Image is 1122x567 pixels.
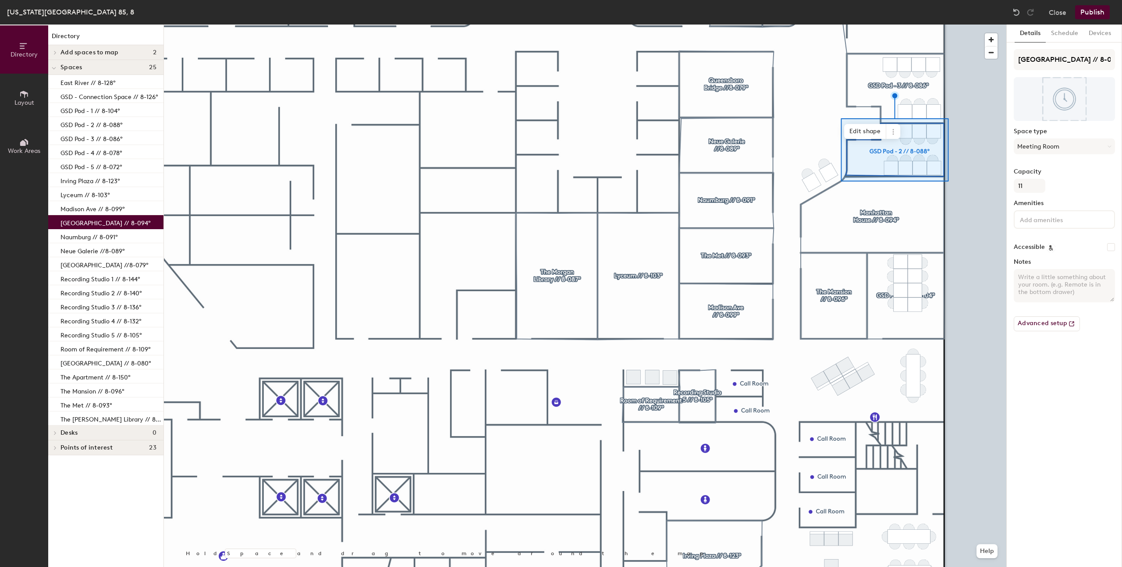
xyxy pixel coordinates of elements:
[60,444,113,451] span: Points of interest
[60,119,123,129] p: GSD Pod - 2 // 8-088°
[60,105,120,115] p: GSD Pod - 1 // 8-104°
[60,49,119,56] span: Add spaces to map
[1014,77,1115,121] img: The space named Manhattan House // 8-094°
[60,287,142,297] p: Recording Studio 2 // 8-140°
[153,429,156,436] span: 0
[60,357,151,367] p: [GEOGRAPHIC_DATA] // 8-080°
[60,259,149,269] p: [GEOGRAPHIC_DATA] //8-079°
[60,301,142,311] p: Recording Studio 3 // 8-136°
[1014,138,1115,154] button: Meeting Room
[60,133,123,143] p: GSD Pod - 3 // 8-086°
[1075,5,1110,19] button: Publish
[60,315,142,325] p: Recording Studio 4 // 8-132°
[976,544,998,558] button: Help
[149,64,156,71] span: 25
[48,32,163,45] h1: Directory
[1014,200,1115,207] label: Amenities
[60,203,125,213] p: Madison Ave // 8-099°
[60,91,158,101] p: GSD - Connection Space // 8-126°
[1014,244,1045,251] label: Accessible
[1018,214,1097,224] input: Add amenities
[11,51,38,58] span: Directory
[153,49,156,56] span: 2
[1015,25,1046,43] button: Details
[7,7,134,18] div: [US_STATE][GEOGRAPHIC_DATA] 85, 8
[60,217,151,227] p: [GEOGRAPHIC_DATA] // 8-094°
[60,371,131,381] p: The Apartment // 8-150°
[60,273,140,283] p: Recording Studio 1 // 8-144°
[1014,259,1115,266] label: Notes
[60,329,142,339] p: Recording Studio 5 // 8-105°
[60,64,82,71] span: Spaces
[1014,316,1080,331] button: Advanced setup
[60,175,120,185] p: Irving Plaza // 8-123°
[8,147,40,155] span: Work Areas
[60,245,125,255] p: Neue Galerie //8-089°
[1026,8,1035,17] img: Redo
[60,429,78,436] span: Desks
[844,124,886,139] span: Edit shape
[60,413,162,423] p: The [PERSON_NAME] Library // 8-087°
[60,231,118,241] p: Naumburg // 8-091°
[60,77,116,87] p: East River // 8-128°
[1014,128,1115,135] label: Space type
[60,161,122,171] p: GSD Pod - 5 // 8-072°
[60,385,124,395] p: The Mansion // 8-096°
[60,343,151,353] p: Room of Requirement // 8-109°
[149,444,156,451] span: 23
[60,189,110,199] p: Lyceum // 8-103°
[1083,25,1116,43] button: Devices
[1049,5,1066,19] button: Close
[14,99,34,106] span: Layout
[1046,25,1083,43] button: Schedule
[1014,168,1115,175] label: Capacity
[1012,8,1021,17] img: Undo
[60,399,112,409] p: The Met // 8-093°
[60,147,122,157] p: GSD Pod - 4 // 8-078°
